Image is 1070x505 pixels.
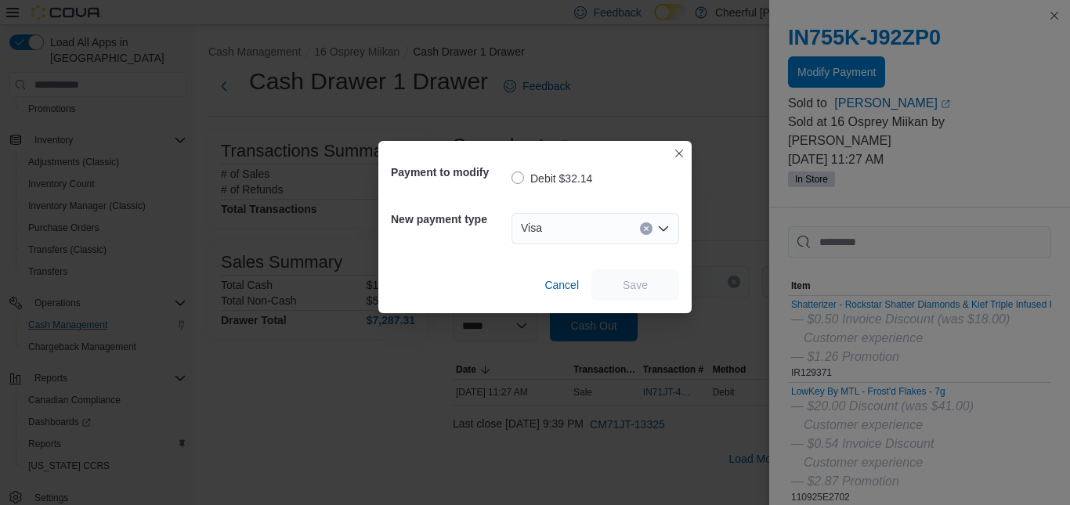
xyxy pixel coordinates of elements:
span: Save [623,277,648,293]
h5: Payment to modify [391,157,508,188]
span: Cancel [544,277,579,293]
span: Visa [521,218,542,237]
button: Clear input [640,222,652,235]
button: Open list of options [657,222,670,235]
label: Debit $32.14 [512,169,592,188]
button: Closes this modal window [670,144,689,163]
input: Accessible screen reader label [548,219,550,238]
h5: New payment type [391,204,508,235]
button: Cancel [538,269,585,301]
button: Save [591,269,679,301]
